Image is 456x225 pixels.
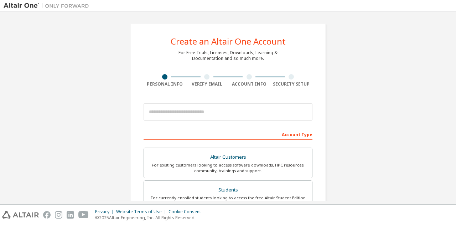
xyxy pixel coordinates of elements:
[228,81,270,87] div: Account Info
[171,37,286,46] div: Create an Altair One Account
[178,50,278,61] div: For Free Trials, Licenses, Downloads, Learning & Documentation and so much more.
[116,209,169,215] div: Website Terms of Use
[55,211,62,219] img: instagram.svg
[4,2,93,9] img: Altair One
[144,128,312,140] div: Account Type
[67,211,74,219] img: linkedin.svg
[148,195,308,206] div: For currently enrolled students looking to access the free Altair Student Edition bundle and all ...
[148,185,308,195] div: Students
[169,209,205,215] div: Cookie Consent
[148,162,308,174] div: For existing customers looking to access software downloads, HPC resources, community, trainings ...
[43,211,51,219] img: facebook.svg
[78,211,89,219] img: youtube.svg
[144,81,186,87] div: Personal Info
[95,215,205,221] p: © 2025 Altair Engineering, Inc. All Rights Reserved.
[270,81,313,87] div: Security Setup
[95,209,116,215] div: Privacy
[186,81,228,87] div: Verify Email
[148,152,308,162] div: Altair Customers
[2,211,39,219] img: altair_logo.svg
